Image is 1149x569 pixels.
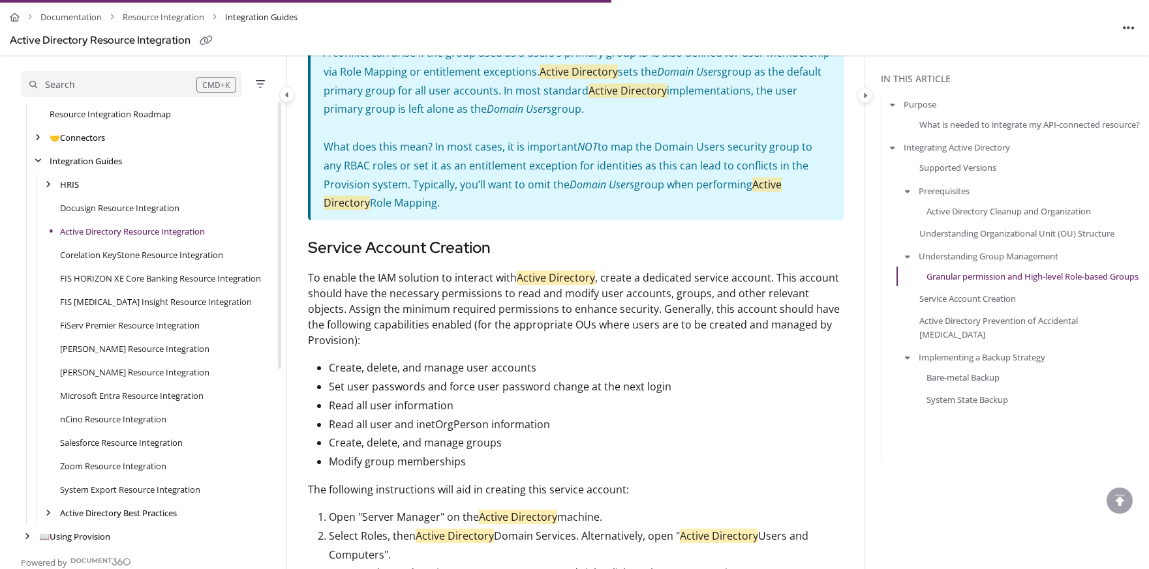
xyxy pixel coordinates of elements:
[196,31,217,51] button: Copy link of
[887,140,898,154] button: arrow
[60,248,223,261] a: Corelation KeyStone Resource Integration
[123,8,204,27] a: Resource Integration
[1118,17,1139,38] button: Article more options
[60,506,177,519] a: Active Directory Best Practices
[927,393,1008,406] a: System State Backup
[329,396,844,415] p: Read all user information
[50,131,105,144] a: Connectors
[60,366,209,379] a: Jack Henry Symitar Resource Integration
[60,178,79,191] a: HRIS
[919,314,1144,340] a: Active Directory Prevention of Accidental [MEDICAL_DATA]
[45,78,75,92] div: Search
[329,452,844,471] p: Modify group memberships
[225,8,298,27] span: Integration Guides
[31,155,44,168] div: arrow
[196,77,236,93] div: CMD+K
[21,556,67,569] span: Powered by
[857,87,873,103] button: Category toggle
[10,31,191,50] div: Active Directory Resource Integration
[70,558,131,566] img: Document360
[887,97,898,111] button: arrow
[42,507,55,519] div: arrow
[927,371,1000,384] a: Bare-metal Backup
[487,102,551,116] em: Domain Users
[902,249,913,263] button: arrow
[60,201,179,214] a: Docusign Resource Integration
[324,44,831,119] p: A conflict can arise if the group used as a users’s primary group ID is also defined for user mem...
[279,87,295,102] button: Category toggle
[919,250,1058,263] a: Understanding Group Management
[416,529,494,543] mark: Active Directory
[919,184,970,197] a: Prerequisites
[329,433,844,452] p: Create, delete, and manage groups
[60,272,261,285] a: FIS HORIZON XE Core Banking Resource Integration
[570,177,634,192] em: Domain Users
[40,8,102,27] a: Documentation
[253,76,268,92] button: Filter
[904,98,936,111] a: Purpose
[21,71,242,97] button: Search
[1107,488,1133,514] div: scroll to top
[680,529,758,543] mark: Active Directory
[308,236,844,259] h3: Service Account Creation
[60,460,166,473] a: Zoom Resource Integration
[927,204,1091,217] a: Active Directory Cleanup and Organization
[329,377,844,396] p: Set user passwords and force user password change at the next login
[329,508,844,527] p: Open "Server Manager" on the machine.
[479,510,557,524] mark: Active Directory
[60,225,205,238] a: Active Directory Resource Integration
[60,295,252,308] a: FIS IBS Insight Resource Integration
[577,139,598,154] em: NOT
[540,65,618,79] mark: Active Directory
[10,8,20,27] a: Home
[927,270,1139,283] a: Granular permission and High-level Role-based Groups
[42,179,55,191] div: arrow
[329,358,844,377] p: Create, delete, and manage user accounts
[657,65,722,79] em: Domain Users
[517,270,595,285] mark: Active Directory
[329,527,844,564] p: Select Roles, then Domain Services. Alternatively, open " Users and Computers".
[50,132,60,143] span: 🤝
[881,72,1144,86] div: In this article
[39,531,50,542] span: 📖
[919,161,996,174] a: Supported Versions
[60,483,200,496] a: System Export Resource Integration
[60,413,166,426] a: nCino Resource Integration
[919,118,1140,131] a: What is needed to integrate my API-connected resource?
[329,415,844,434] p: Read all user and inetOrgPerson information
[50,108,171,121] a: Resource Integration Roadmap
[60,342,209,355] a: Jack Henry SilverLake Resource Integration
[919,292,1016,305] a: Service Account Creation
[60,436,183,449] a: Salesforce Resource Integration
[902,349,913,364] button: arrow
[919,227,1114,240] a: Understanding Organizational Unit (OU) Structure
[21,553,131,569] a: Powered by Document360 - opens in a new tab
[308,270,844,348] p: To enable the IAM solution to interact with , create a dedicated service account. This account sh...
[902,183,913,197] button: arrow
[904,141,1010,154] a: Integrating Active Directory
[308,482,844,497] p: The following instructions will aid in creating this service account:
[50,154,122,168] a: Integration Guides
[21,531,34,543] div: arrow
[60,319,200,332] a: FiServ Premier Resource Integration
[39,530,110,543] a: Using Provision
[31,132,44,144] div: arrow
[324,119,831,212] p: What does this mean? In most cases, it is important to map the Domain Users security group to any...
[60,389,204,402] a: Microsoft Entra Resource Integration
[919,350,1045,363] a: Implementing a Backup Strategy
[589,83,667,98] mark: Active Directory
